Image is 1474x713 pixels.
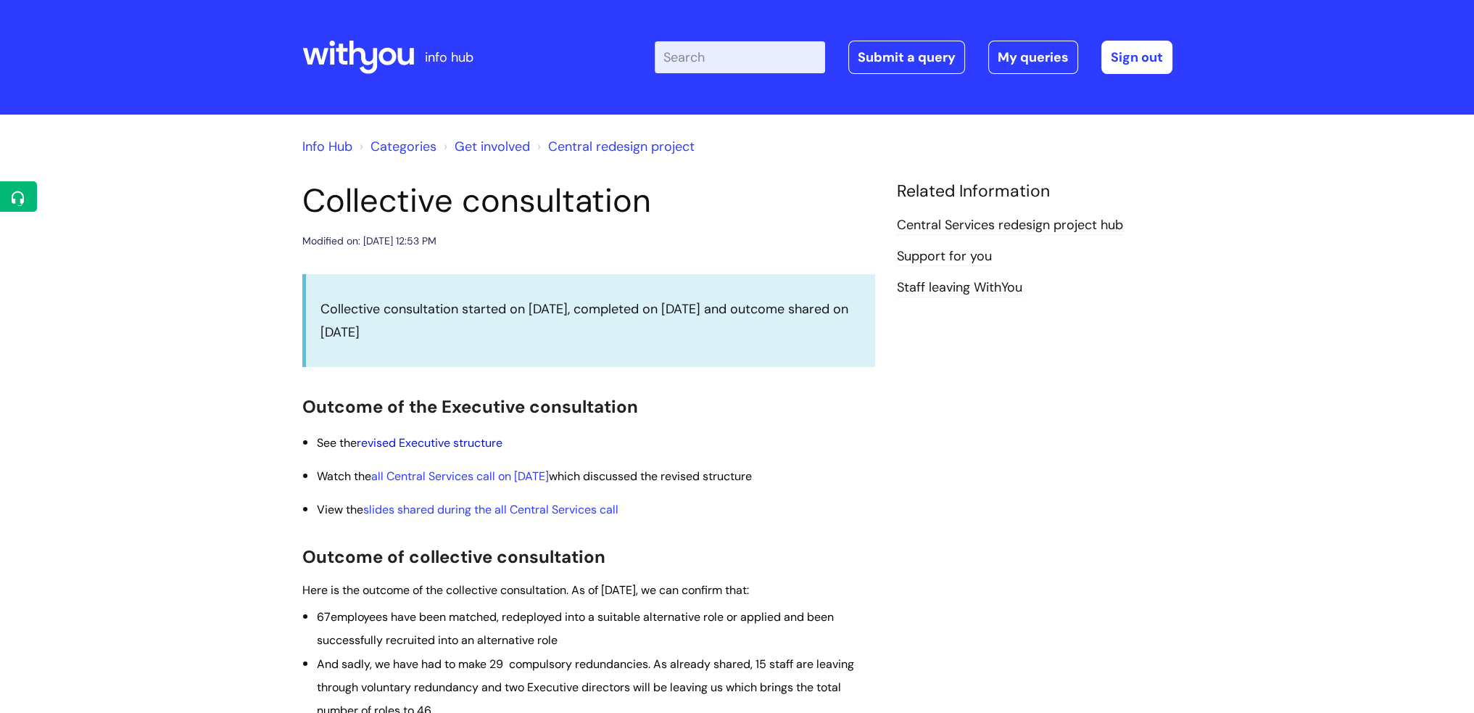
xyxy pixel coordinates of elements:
li: Central redesign project [534,135,695,158]
h4: Related Information [897,181,1172,202]
a: Submit a query [848,41,965,74]
li: Get involved [440,135,530,158]
a: Categories [370,138,436,155]
span: View the [317,502,618,517]
a: slides shared during the all Central Services call [363,502,618,517]
p: Collective consultation started on [DATE], completed on [DATE] and outcome shared on [DATE] [320,297,861,345]
input: Search [655,41,825,73]
a: Support for you [897,247,992,266]
span: See the [317,435,502,450]
li: Solution home [356,135,436,158]
span: Watch the which discussed the revised structure [317,469,752,484]
span: Here is the outcome of the collective consultation. As of [DATE], we can confirm that: [302,582,749,598]
div: | - [655,41,1172,74]
span: 67 [317,609,331,625]
a: My queries [988,41,1078,74]
a: Sign out [1101,41,1172,74]
span: Outcome of the Executive consultation [302,395,638,418]
h1: Collective consultation [302,181,875,221]
a: Staff leaving WithYou [897,279,1022,297]
a: Get involved [455,138,530,155]
span: employees have been matched, redeployed into a suitable alternative role or applied and been succ... [317,609,834,648]
a: Central redesign project [548,138,695,155]
div: Modified on: [DATE] 12:53 PM [302,232,436,250]
a: Central Services redesign project hub [897,216,1123,235]
a: Info Hub [302,138,352,155]
span: Outcome of collective consultation [302,545,605,568]
a: all Central Services call on [DATE] [371,469,549,484]
p: info hub [425,46,473,69]
a: revised Executive structure [357,435,502,450]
